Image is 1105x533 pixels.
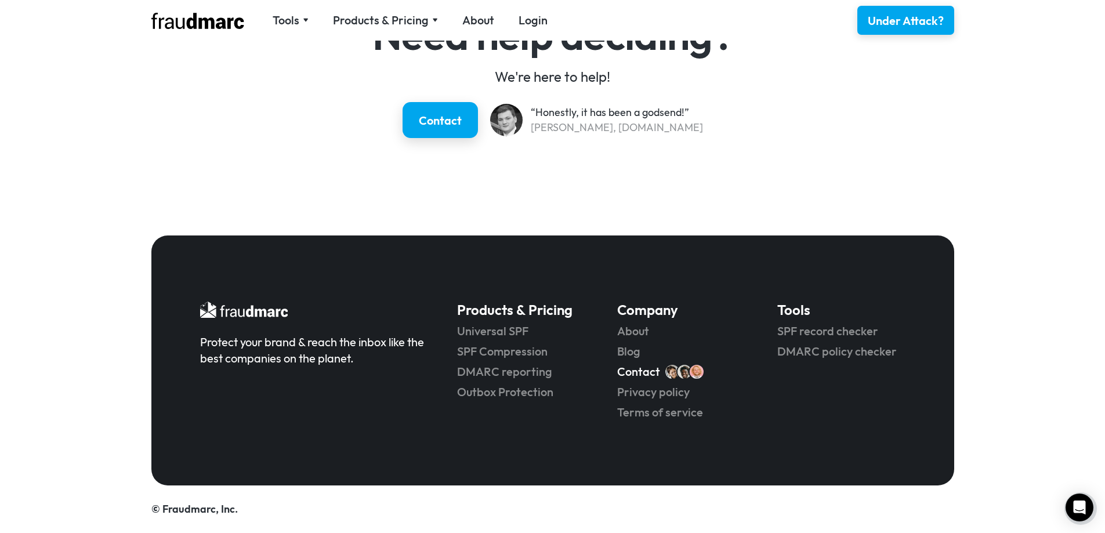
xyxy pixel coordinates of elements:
[457,300,585,319] h5: Products & Pricing
[617,384,745,400] a: Privacy policy
[777,300,905,319] h5: Tools
[344,14,761,55] h4: Need help deciding?
[151,502,238,516] a: © Fraudmarc, Inc.
[617,404,745,420] a: Terms of service
[333,12,429,28] div: Products & Pricing
[457,364,585,380] a: DMARC reporting
[457,384,585,400] a: Outbox Protection
[457,323,585,339] a: Universal SPF
[457,343,585,360] a: SPF Compression
[617,323,745,339] a: About
[868,13,944,29] div: Under Attack?
[273,12,309,28] div: Tools
[617,364,660,380] a: Contact
[857,6,954,35] a: Under Attack?
[462,12,494,28] a: About
[617,300,745,319] h5: Company
[273,12,299,28] div: Tools
[344,67,761,86] div: We're here to help!
[419,113,462,129] div: Contact
[333,12,438,28] div: Products & Pricing
[200,334,425,367] div: Protect your brand & reach the inbox like the best companies on the planet.
[777,323,905,339] a: SPF record checker
[531,120,703,135] div: [PERSON_NAME], [DOMAIN_NAME]
[519,12,548,28] a: Login
[1066,494,1093,521] div: Open Intercom Messenger
[531,105,703,120] div: “Honestly, it has been a godsend!”
[617,343,745,360] a: Blog
[777,343,905,360] a: DMARC policy checker
[403,102,478,138] a: Contact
